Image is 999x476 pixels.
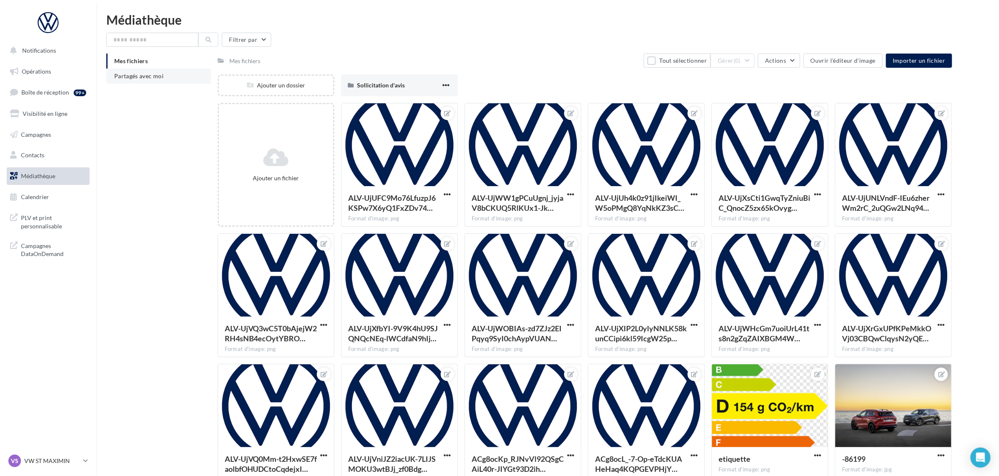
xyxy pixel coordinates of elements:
span: ALV-UjXsCti1GwqTyZniuBiC_QnocZ5zx65kOvyg4tGzFQ1XXz74266E9Q [719,193,810,212]
a: PLV et print personnalisable [5,209,91,233]
span: ALV-UjUNLVndF-IEu6zherWm2rC_2uQGw2LNq94H3W-uqp5ztwaNjCzlhQ [842,193,930,212]
div: Ajouter un fichier [222,174,330,182]
span: Campagnes DataOnDemand [21,240,86,258]
a: Boîte de réception99+ [5,83,91,101]
span: Médiathèque [21,172,55,179]
span: ALV-UjWW1gPCuUgnj_jyjaV8bCKUQ5RlKUx1-JkD4poPxv5EzgNDfEio4A [472,193,563,212]
div: Format d'image: png [842,345,945,353]
div: Format d'image: png [719,466,821,473]
span: ALV-UjVQ3wC5T0bAjejW2RH4sNB4ecOytYBROga-6Dz14nJYjBqSC2bZwA [225,324,317,343]
span: Partagés avec moi [114,72,164,79]
button: Tout sélectionner [644,54,711,68]
span: Boîte de réception [21,89,69,96]
span: Contacts [21,151,44,159]
button: Importer un fichier [886,54,952,68]
span: ALV-UjVniJZ2iacUK-7LIJSMOKU3wtBJj_zf0BdgymWUXPZ0AGCPEqi6Cg [348,454,436,473]
div: Format d'image: png [225,345,327,353]
span: ALV-UjWOBIAs-zd7ZJz2EIPqyq9SyI0chAypVUAN-ZifhWO1xLGg-yMWag [472,324,562,343]
div: 99+ [74,90,86,96]
a: Visibilité en ligne [5,105,91,123]
span: ALV-UjXfbYI-9V9K4hU9SJQNQcNEq-lWCdfaN9hIjw51e65JGKBgr3y5Tg [348,324,438,343]
div: Format d'image: png [472,215,574,223]
button: Ouvrir l'éditeur d'image [804,54,883,68]
span: Importer un fichier [893,57,945,64]
span: ACg8ocL_-7-Op-eTdcKUAHeHaq4KQPGEVPHjYIpRFzD4D6JWmnAGzoCFGA [595,454,682,473]
div: Format d'image: png [472,345,574,353]
span: Opérations [22,68,51,75]
span: VS [11,457,18,465]
p: VW ST MAXIMIN [24,457,80,465]
div: Format d'image: png [348,215,451,223]
span: Sollicitation d'avis [357,82,405,89]
span: Campagnes [21,131,51,138]
div: Format d'image: png [348,345,451,353]
button: Notifications [5,42,88,59]
div: Open Intercom Messenger [971,448,991,468]
div: Format d'image: png [595,215,698,223]
span: (0) [734,57,741,64]
div: Format d'image: jpg [842,466,945,473]
span: ALV-UjUFC9Mo76LfuzpJ6KSPw7X6yQ1FxZDv74Uc-mnR1O6-NgLBY9CCiw [348,193,436,212]
span: ALV-UjUh4k0z91jIkeiWI_W5oPMgQ8YqNkKZ3sCUV4PgamHUoW4JjRYmNQ [595,193,684,212]
span: etiquette [719,454,750,463]
span: ALV-UjVQ0Mm-t2HxwSE7faolbfOHUDCtoCqdejxIqERyRL3KsuiSKlojFg [225,454,317,473]
div: Format d'image: png [595,345,698,353]
span: Calendrier [21,193,49,200]
a: Campagnes DataOnDemand [5,237,91,261]
span: Mes fichiers [114,57,148,64]
a: Campagnes [5,126,91,143]
a: Opérations [5,63,91,80]
div: Format d'image: png [842,215,945,223]
a: Contacts [5,146,91,164]
span: ALV-UjXIP2L0ylyNNLK58kunCCipi6kl59IcgW25p5T4U-KnYf6wLX6c_w [595,324,687,343]
div: Format d'image: png [719,215,821,223]
span: Notifications [22,47,56,54]
span: ACg8ocKp_RJNvVl92QSgCAiL40r-JIYGt93D2ihB6DG1ZyFOvqn9MWSi2A [472,454,564,473]
a: Médiathèque [5,167,91,185]
a: Calendrier [5,188,91,206]
span: ALV-UjWHcGm7uoiUrL41ts8n2gZqZAIXBGM4WD8J_TYlG1lLLnoPkQFHxw [719,324,809,343]
div: Ajouter un dossier [219,81,333,90]
div: Médiathèque [106,13,989,26]
a: VS VW ST MAXIMIN [7,453,90,469]
span: Actions [765,57,786,64]
span: Visibilité en ligne [23,110,67,117]
span: PLV et print personnalisable [21,212,86,230]
span: ALV-UjXrGxUPfKPeMkkOVj03CBQwClqysN2yQE751gJdxqoUfJ2zsVflHA [842,324,931,343]
div: Format d'image: png [719,345,821,353]
div: Mes fichiers [229,57,261,65]
span: -86199 [842,454,865,463]
button: Gérer(0) [711,54,755,68]
button: Actions [758,54,800,68]
button: Filtrer par [222,33,271,47]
